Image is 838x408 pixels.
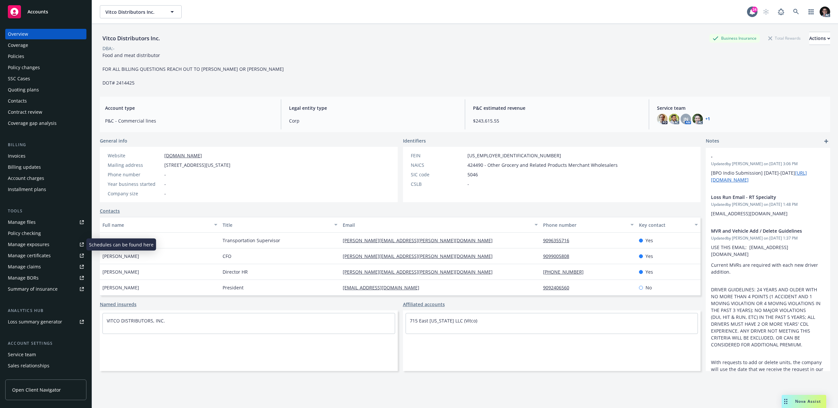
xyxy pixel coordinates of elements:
[473,105,641,111] span: P&C estimated revenue
[543,222,627,228] div: Phone number
[711,227,808,234] span: MVR and Vehicle Add / Delete Guidelines
[343,222,531,228] div: Email
[223,253,231,260] span: CFO
[5,162,86,172] a: Billing updates
[12,386,61,393] span: Open Client Navigator
[5,360,86,371] a: Sales relationships
[8,40,28,50] div: Coverage
[100,301,137,308] a: Named insureds
[782,395,826,408] button: Nova Assist
[5,208,86,214] div: Tools
[5,340,86,347] div: Account settings
[711,210,788,217] span: [EMAIL_ADDRESS][DOMAIN_NAME]
[467,152,561,159] span: [US_EMPLOYER_IDENTIFICATION_NUMBER]
[107,318,165,324] a: VITCO DISTRIBUTORS, INC.
[108,162,162,168] div: Mailing address
[403,301,445,308] a: Affiliated accounts
[795,398,821,404] span: Nova Assist
[657,114,667,124] img: photo
[5,142,86,148] div: Billing
[5,184,86,195] a: Installment plans
[774,5,788,18] a: Report a Bug
[411,162,465,168] div: NAICS
[5,173,86,184] a: Account charges
[467,162,618,168] span: 424490 - Other Grocery and Related Products Merchant Wholesalers
[102,284,139,291] span: [PERSON_NAME]
[108,152,162,159] div: Website
[8,73,30,84] div: SSC Cases
[27,9,48,14] span: Accounts
[108,190,162,197] div: Company size
[343,253,498,259] a: [PERSON_NAME][EMAIL_ADDRESS][PERSON_NAME][DOMAIN_NAME]
[5,40,86,50] a: Coverage
[105,105,273,111] span: Account type
[100,137,127,144] span: General info
[5,96,86,106] a: Contacts
[711,244,825,258] p: USE THIS EMAIL: [EMAIL_ADDRESS][DOMAIN_NAME]
[8,96,27,106] div: Contacts
[765,34,804,42] div: Total Rewards
[5,284,86,294] a: Summary of insurance
[105,117,273,124] span: P&C - Commercial lines
[706,137,719,145] span: Notes
[657,105,825,111] span: Service team
[8,284,58,294] div: Summary of insurance
[711,359,825,407] p: With requests to add or delete units, the company will use the date that we receive the request i...
[5,273,86,283] a: Manage BORs
[636,217,701,233] button: Key contact
[711,262,825,275] p: Current MVRs are required with each new driver addition.
[805,5,818,18] a: Switch app
[223,268,248,275] span: Director HR
[8,228,41,239] div: Policy checking
[411,171,465,178] div: SIC code
[8,151,26,161] div: Invoices
[8,217,36,227] div: Manage files
[820,7,830,17] img: photo
[5,62,86,73] a: Policy changes
[467,171,478,178] span: 5046
[8,62,40,73] div: Policy changes
[8,118,57,128] div: Coverage gap analysis
[102,52,284,86] span: Food and meat distributor FOR ALL BILLING QUESTIONS REACH OUT TO [PERSON_NAME] OR [PERSON_NAME] D...
[100,34,163,43] div: Vitco Distributors Inc.
[8,51,24,62] div: Policies
[711,202,825,207] span: Updated by [PERSON_NAME] on [DATE] 1:48 PM
[473,117,641,124] span: $243,615.55
[467,181,469,187] span: -
[8,372,46,382] div: Related accounts
[759,5,773,18] a: Start snowing
[411,152,465,159] div: FEIN
[646,268,653,275] span: Yes
[752,6,757,12] div: 24
[782,395,790,408] div: Drag to move
[669,114,679,124] img: photo
[164,181,166,187] span: -
[100,207,120,214] a: Contacts
[5,307,86,314] div: Analytics hub
[543,253,574,259] a: 9099005808
[5,262,86,272] a: Manage claims
[5,349,86,360] a: Service team
[711,169,825,183] p: [BPO Indio Submission] [DATE]-[DATE]
[8,250,51,261] div: Manage certificates
[5,239,86,250] a: Manage exposures
[289,117,457,124] span: Corp
[8,317,62,327] div: Loss summary generator
[5,29,86,39] a: Overview
[223,237,280,244] span: Transportation Supervisor
[646,253,653,260] span: Yes
[790,5,803,18] a: Search
[543,237,574,243] a: 9096355716
[164,190,166,197] span: -
[711,153,808,160] span: -
[5,151,86,161] a: Invoices
[8,173,44,184] div: Account charges
[102,237,139,244] span: [PERSON_NAME]
[8,162,41,172] div: Billing updates
[223,222,330,228] div: Title
[5,51,86,62] a: Policies
[809,32,830,45] div: Actions
[8,29,28,39] div: Overview
[543,284,574,291] a: 9092406560
[5,250,86,261] a: Manage certificates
